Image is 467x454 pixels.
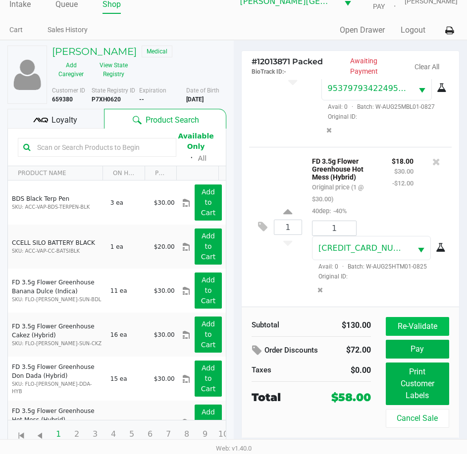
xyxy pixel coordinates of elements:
span: Page 9 [196,425,214,444]
small: 40dep: [312,207,347,215]
button: Select [413,77,431,100]
span: $30.00 [154,375,175,382]
button: Remove the package from the orderLine [322,121,336,139]
td: FD 3.5g Flower Greenhouse Cakez (Hybrid) [8,313,106,357]
button: Cancel Sale [386,409,449,428]
p: SKU: FLO-[PERSON_NAME]-SUN-CKZ [12,340,102,347]
td: 15 ea [106,357,150,401]
span: Expiration [139,87,166,94]
button: All [198,153,207,164]
app-button-loader: Add to Cart [201,276,216,305]
span: Go to the first page [15,430,28,442]
app-button-loader: Add to Cart [201,232,216,261]
span: Loyalty [52,114,77,126]
button: Remove the package from the orderLine [313,281,327,299]
span: 9537979342249544 [328,84,409,93]
span: Go to the previous page [30,424,49,443]
small: $30.00 [394,168,414,175]
div: Taxes [252,364,304,376]
span: Page 5 [122,425,141,444]
th: PRODUCT NAME [8,166,103,181]
span: Web: v1.40.0 [216,445,252,452]
span: Customer ID [52,87,85,94]
span: Original ID: [321,112,444,121]
small: -$12.00 [392,180,414,187]
button: Add to Cart [195,405,221,441]
span: # [252,57,257,66]
span: Page 7 [159,425,178,444]
span: Page 2 [67,425,86,444]
button: Add to Cart [195,184,221,221]
div: Data table [8,166,226,420]
div: Subtotal [252,319,304,331]
p: SKU: FLO-[PERSON_NAME]-SUN-BDL [12,296,102,303]
span: [CREDIT_CARD_NUMBER] [318,243,419,253]
app-button-loader: Add to Cart [201,408,216,437]
span: Product Search [146,114,199,126]
td: 16 ea [106,313,150,357]
h5: [PERSON_NAME] [52,45,137,57]
span: BioTrack ID: [252,68,284,75]
p: $18.00 [392,155,414,165]
span: Page 3 [86,425,104,444]
td: 7 ea [106,401,150,445]
td: BDS Black Terp Pen [8,181,106,225]
small: Original price (1 @ $30.00) [312,183,363,203]
button: Clear All [415,62,439,72]
button: Select [412,236,430,260]
p: SKU: FLO-[PERSON_NAME]-DDA-HYB [12,380,102,395]
a: Cart [9,24,23,36]
td: FD 3.5g Flower Greenhouse Hot Mess (Hybrid) [8,401,106,445]
p: Awaiting Payment [350,56,405,77]
input: Scan or Search Products to Begin [33,140,171,155]
span: $30.00 [154,287,175,294]
p: FD 3.5g Flower Greenhouse Hot Mess (Hybrid) [312,155,377,181]
td: 11 ea [106,269,150,313]
span: Medical [142,45,172,57]
button: Pay [386,340,449,359]
span: Page 1 [49,425,68,444]
span: $30.00 [154,331,175,338]
div: Total [252,389,316,406]
div: $0.00 [318,364,371,376]
span: ᛫ [185,153,198,163]
td: 3 ea [106,181,150,225]
button: Add to Cart [195,317,221,353]
button: Print Customer Labels [386,363,449,405]
span: Go to the first page [12,424,31,443]
span: - [284,68,286,75]
span: Page 10 [214,425,233,444]
span: -40% [331,207,347,215]
td: CCELL SILO BATTERY BLACK [8,225,106,269]
span: Date of Birth [186,87,219,94]
b: P7XH0620 [92,96,121,103]
a: Sales History [48,24,88,36]
td: 1 ea [106,225,150,269]
b: [DATE] [186,96,204,103]
p: SKU: ACC-VAP-CC-BATSIBLK [12,247,102,255]
span: Avail: 0 Batch: W-AUG25MBL01-0827 [321,103,435,110]
td: FD 3.5g Flower Greenhouse Banana Dulce (Indica) [8,269,106,313]
b: -- [139,96,144,103]
div: $72.00 [341,342,370,359]
span: Go to the previous page [34,430,46,442]
td: FD 3.5g Flower Greenhouse Don Dada (Hybrid) [8,357,106,401]
span: Avail: 0 Batch: W-AUG25HTM01-0825 [312,263,427,270]
span: $30.00 [154,199,175,206]
button: Add to Cart [195,272,221,309]
span: · [338,263,348,270]
app-button-loader: Add to Cart [201,320,216,349]
button: Add Caregiver [52,57,90,82]
span: Page 6 [141,425,159,444]
button: Logout [401,24,425,36]
button: Open Drawer [340,24,385,36]
app-button-loader: Add to Cart [201,188,216,217]
span: · [348,103,357,110]
button: View State Registry [90,57,132,82]
button: Add to Cart [195,228,221,265]
span: State Registry ID [92,87,135,94]
span: $30.00 [154,419,175,426]
app-button-loader: Add to Cart [201,364,216,393]
div: $58.00 [331,389,371,406]
b: 659380 [52,96,73,103]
